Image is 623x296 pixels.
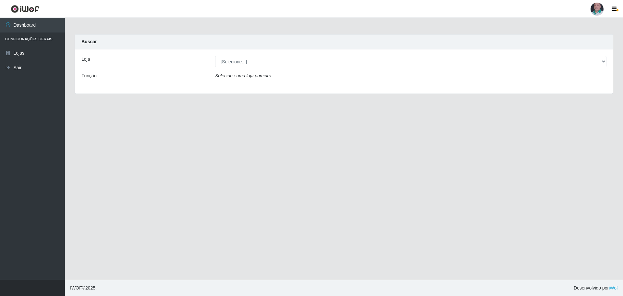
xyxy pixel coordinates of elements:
[11,5,40,13] img: CoreUI Logo
[81,72,97,79] label: Função
[81,56,90,63] label: Loja
[215,73,275,78] i: Selecione uma loja primeiro...
[70,285,97,291] span: © 2025 .
[609,285,618,290] a: iWof
[70,285,82,290] span: IWOF
[81,39,97,44] strong: Buscar
[574,285,618,291] span: Desenvolvido por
